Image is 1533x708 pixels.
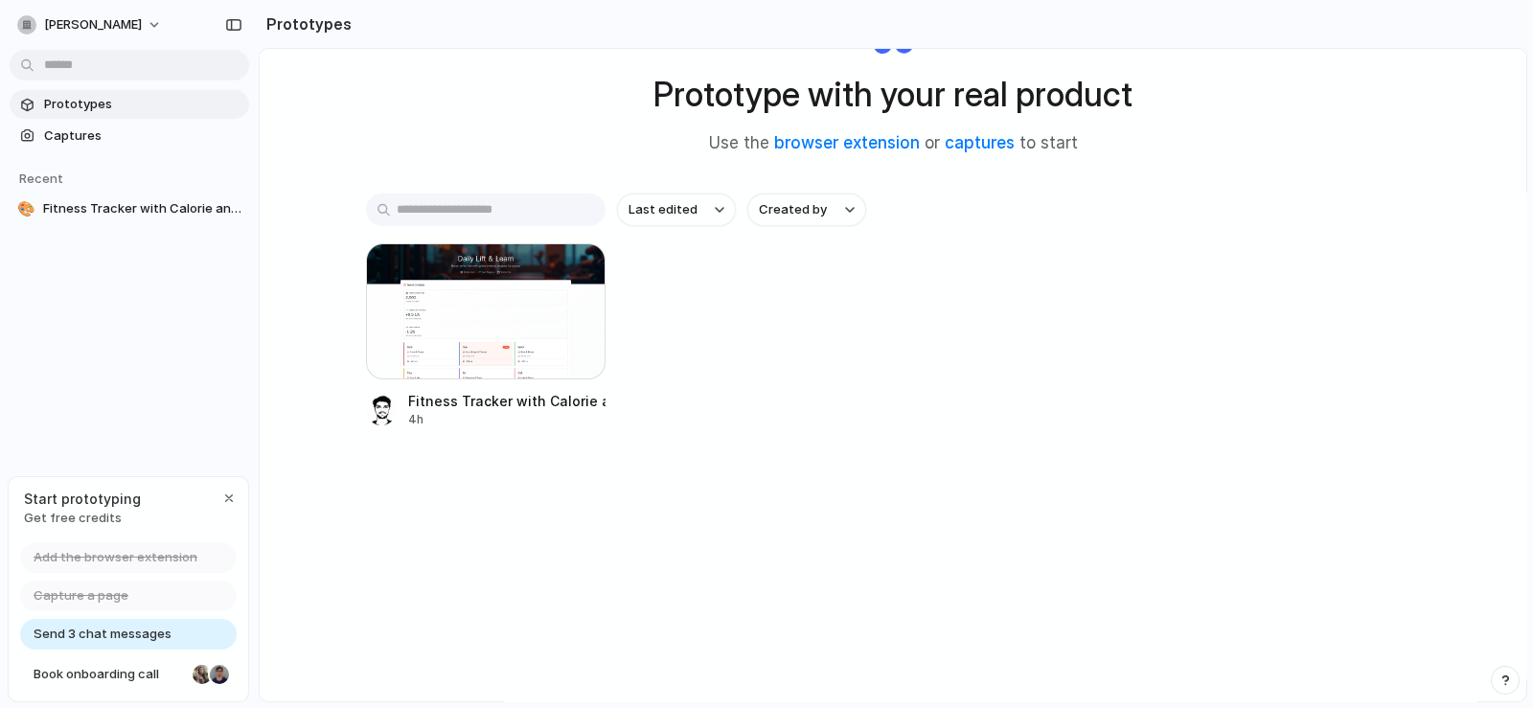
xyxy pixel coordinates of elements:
[17,199,35,218] div: 🎨
[44,126,241,146] span: Captures
[10,90,249,119] a: Prototypes
[10,122,249,150] a: Captures
[24,489,141,509] span: Start prototyping
[34,586,128,605] span: Capture a page
[10,10,172,40] button: [PERSON_NAME]
[774,133,920,152] a: browser extension
[759,200,827,219] span: Created by
[191,663,214,686] div: Nicole Kubica
[34,665,185,684] span: Book onboarding call
[24,509,141,528] span: Get free credits
[408,391,606,411] div: Fitness Tracker with Calorie and Muscle Loss Insights
[34,548,197,567] span: Add the browser extension
[20,659,237,690] a: Book onboarding call
[945,133,1015,152] a: captures
[653,69,1133,120] h1: Prototype with your real product
[44,95,241,114] span: Prototypes
[408,411,606,428] div: 4h
[629,200,698,219] span: Last edited
[10,194,249,223] a: 🎨Fitness Tracker with Calorie and Muscle Loss Insights
[617,194,736,226] button: Last edited
[747,194,866,226] button: Created by
[259,12,352,35] h2: Prototypes
[366,243,606,428] a: Fitness Tracker with Calorie and Muscle Loss InsightsFitness Tracker with Calorie and Muscle Loss...
[19,171,63,186] span: Recent
[34,625,172,644] span: Send 3 chat messages
[709,131,1078,156] span: Use the or to start
[43,199,241,218] span: Fitness Tracker with Calorie and Muscle Loss Insights
[208,663,231,686] div: Christian Iacullo
[44,15,142,34] span: [PERSON_NAME]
